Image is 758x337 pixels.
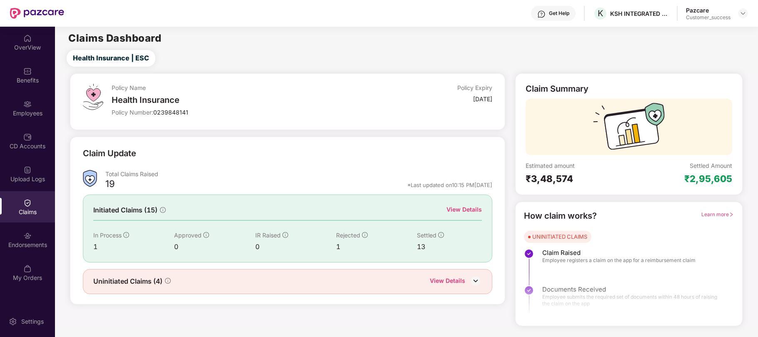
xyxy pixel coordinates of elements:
[542,257,696,264] span: Employee registers a claim on the app for a reimbursement claim
[23,232,32,240] img: svg+xml;base64,PHN2ZyBpZD0iRW5kb3JzZW1lbnRzIiB4bWxucz0iaHR0cDovL3d3dy53My5vcmcvMjAwMC9zdmciIHdpZH...
[105,178,115,192] div: 19
[112,108,365,116] div: Policy Number:
[10,8,64,19] img: New Pazcare Logo
[610,10,668,17] div: KSH INTEGRATED LOGISTICS PRIVATE LIMITED
[430,276,465,287] div: View Details
[23,100,32,108] img: svg+xml;base64,PHN2ZyBpZD0iRW1wbG95ZWVzIiB4bWxucz0iaHR0cDovL3d3dy53My5vcmcvMjAwMC9zdmciIHdpZHRoPS...
[282,232,288,238] span: info-circle
[740,10,746,17] img: svg+xml;base64,PHN2ZyBpZD0iRHJvcGRvd24tMzJ4MzIiIHhtbG5zPSJodHRwOi8vd3d3LnczLm9yZy8yMDAwL3N2ZyIgd2...
[532,232,587,241] div: UNINITIATED CLAIMS
[23,133,32,141] img: svg+xml;base64,PHN2ZyBpZD0iQ0RfQWNjb3VudHMiIGRhdGEtbmFtZT0iQ0QgQWNjb3VudHMiIHhtbG5zPSJodHRwOi8vd3...
[23,199,32,207] img: svg+xml;base64,PHN2ZyBpZD0iQ2xhaW0iIHhtbG5zPSJodHRwOi8vd3d3LnczLm9yZy8yMDAwL3N2ZyIgd2lkdGg9IjIwIi...
[690,162,732,170] div: Settled Amount
[83,84,103,110] img: svg+xml;base64,PHN2ZyB4bWxucz0iaHR0cDovL3d3dy53My5vcmcvMjAwMC9zdmciIHdpZHRoPSI0OS4zMiIgaGVpZ2h0PS...
[526,162,629,170] div: Estimated amount
[701,211,734,217] span: Learn more
[160,207,166,213] span: info-circle
[524,249,534,259] img: svg+xml;base64,PHN2ZyBpZD0iU3RlcC1Eb25lLTMyeDMyIiB4bWxucz0iaHR0cDovL3d3dy53My5vcmcvMjAwMC9zdmciIH...
[537,10,546,18] img: svg+xml;base64,PHN2ZyBpZD0iSGVscC0zMngzMiIgeG1sbnM9Imh0dHA6Ly93d3cudzMub3JnLzIwMDAvc3ZnIiB3aWR0aD...
[542,249,696,257] span: Claim Raised
[686,14,731,21] div: Customer_success
[686,6,731,14] div: Pazcare
[23,34,32,42] img: svg+xml;base64,PHN2ZyBpZD0iSG9tZSIgeG1sbnM9Imh0dHA6Ly93d3cudzMub3JnLzIwMDAvc3ZnIiB3aWR0aD0iMjAiIG...
[19,317,46,326] div: Settings
[112,95,365,105] div: Health Insurance
[23,265,32,273] img: svg+xml;base64,PHN2ZyBpZD0iTXlfT3JkZXJzIiBkYXRhLW5hbWU9Ik15IE9yZGVycyIgeG1sbnM9Imh0dHA6Ly93d3cudz...
[469,275,482,287] img: DownIcon
[123,232,129,238] span: info-circle
[593,103,665,155] img: svg+xml;base64,PHN2ZyB3aWR0aD0iMTcyIiBoZWlnaHQ9IjExMyIgdmlld0JveD0iMCAwIDE3MiAxMTMiIGZpbGw9Im5vbm...
[68,33,161,43] h2: Claims Dashboard
[93,232,122,239] span: In Process
[23,166,32,174] img: svg+xml;base64,PHN2ZyBpZD0iVXBsb2FkX0xvZ3MiIGRhdGEtbmFtZT0iVXBsb2FkIExvZ3MiIHhtbG5zPSJodHRwOi8vd3...
[9,317,17,326] img: svg+xml;base64,PHN2ZyBpZD0iU2V0dGluZy0yMHgyMCIgeG1sbnM9Imh0dHA6Ly93d3cudzMub3JnLzIwMDAvc3ZnIiB3aW...
[524,210,597,222] div: How claim works?
[174,242,255,252] div: 0
[165,278,171,284] span: info-circle
[336,232,360,239] span: Rejected
[93,276,162,287] span: Uninitiated Claims (4)
[526,84,588,94] div: Claim Summary
[67,50,155,67] button: Health Insurance | ESC
[93,242,174,252] div: 1
[549,10,569,17] div: Get Help
[684,173,732,185] div: ₹2,95,605
[362,232,368,238] span: info-circle
[417,242,482,252] div: 13
[105,170,492,178] div: Total Claims Raised
[526,173,629,185] div: ₹3,48,574
[73,53,149,63] span: Health Insurance | ESC
[112,84,365,92] div: Policy Name
[23,67,32,75] img: svg+xml;base64,PHN2ZyBpZD0iQmVuZWZpdHMiIHhtbG5zPSJodHRwOi8vd3d3LnczLm9yZy8yMDAwL3N2ZyIgd2lkdGg9Ij...
[153,109,188,116] span: 0239848141
[336,242,417,252] div: 1
[446,205,482,214] div: View Details
[174,232,202,239] span: Approved
[473,95,492,103] div: [DATE]
[598,8,603,18] span: K
[255,232,281,239] span: IR Raised
[417,232,436,239] span: Settled
[255,242,336,252] div: 0
[203,232,209,238] span: info-circle
[93,205,157,215] span: Initiated Claims (15)
[83,170,97,187] img: ClaimsSummaryIcon
[457,84,492,92] div: Policy Expiry
[83,147,136,160] div: Claim Update
[729,212,734,217] span: right
[407,181,492,189] div: *Last updated on 10:15 PM[DATE]
[438,232,444,238] span: info-circle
